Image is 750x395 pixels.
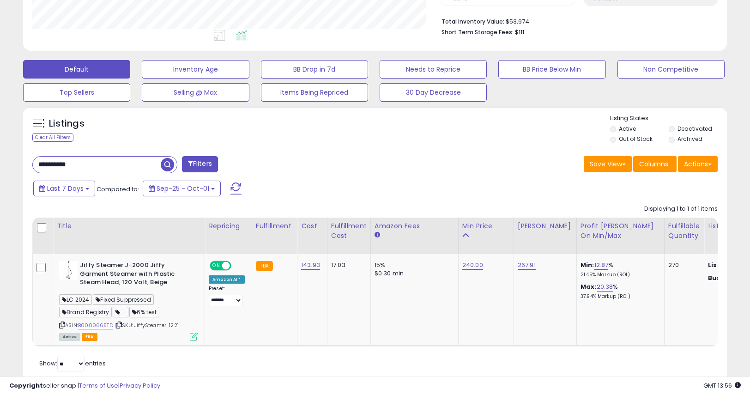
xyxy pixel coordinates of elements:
button: BB Drop in 7d [261,60,368,79]
span: OFF [230,262,245,270]
span: Show: entries [39,359,106,368]
span: LC 2024 [59,294,92,305]
th: The percentage added to the cost of goods (COGS) that forms the calculator for Min & Max prices. [576,218,664,254]
button: Items Being Repriced [261,83,368,102]
span: Brand Registry [59,307,112,317]
button: Columns [633,156,677,172]
h5: Listings [49,117,85,130]
b: Jiffy Steamer J-2000 Jiffy Garment Steamer with Plastic Steam Head, 120 Volt, Beige [80,261,192,289]
div: Min Price [462,221,510,231]
span: Fixed Suppressed [93,294,154,305]
span: Compared to: [97,185,139,194]
a: 143.93 [301,261,320,270]
b: Listed Price: [708,261,750,269]
span: Sep-25 - Oct-01 [157,184,209,193]
p: Listing States: [610,114,727,123]
div: seller snap | | [9,382,160,390]
button: Last 7 Days [33,181,95,196]
strong: Copyright [9,381,43,390]
span: FBA [82,333,97,341]
a: 20.38 [597,282,613,292]
div: $0.30 min [375,269,451,278]
div: Title [57,221,201,231]
div: Repricing [209,221,248,231]
span: | SKU: JiffySteamer-1221 [115,322,179,329]
span: Columns [639,159,668,169]
li: $53,974 [442,15,711,26]
button: Inventory Age [142,60,249,79]
button: Actions [678,156,718,172]
span: All listings currently available for purchase on Amazon [59,333,80,341]
a: B0000665TD [78,322,113,329]
label: Archived [677,135,702,143]
div: ASIN: [59,261,198,340]
div: 15% [375,261,451,269]
label: Deactivated [677,125,712,133]
small: Amazon Fees. [375,231,380,239]
span: Last 7 Days [47,184,84,193]
div: Cost [301,221,323,231]
p: 37.94% Markup (ROI) [581,293,657,300]
span: 6% test [129,307,159,317]
b: Total Inventory Value: [442,18,504,25]
div: Fulfillment [256,221,293,231]
p: 21.45% Markup (ROI) [581,272,657,278]
span: 2025-10-9 13:56 GMT [703,381,741,390]
button: Default [23,60,130,79]
div: Preset: [209,286,245,306]
div: Amazon Fees [375,221,454,231]
b: Min: [581,261,594,269]
b: Max: [581,282,597,291]
div: Clear All Filters [32,133,73,142]
button: Sep-25 - Oct-01 [143,181,221,196]
small: FBA [256,261,273,271]
div: 17.03 [331,261,363,269]
button: 30 Day Decrease [380,83,487,102]
button: BB Price Below Min [498,60,605,79]
button: Top Sellers [23,83,130,102]
div: Displaying 1 to 1 of 1 items [644,205,718,213]
button: Non Competitive [617,60,725,79]
span: $111 [515,28,524,36]
a: Terms of Use [79,381,118,390]
button: Filters [182,156,218,172]
div: Profit [PERSON_NAME] on Min/Max [581,221,660,241]
img: 31EsaPh1dOL._SL40_.jpg [59,261,78,280]
div: [PERSON_NAME] [518,221,573,231]
button: Selling @ Max [142,83,249,102]
label: Active [619,125,636,133]
a: 267.91 [518,261,536,270]
div: 270 [668,261,697,269]
div: % [581,283,657,300]
div: Fulfillment Cost [331,221,367,241]
label: Out of Stock [619,135,653,143]
div: % [581,261,657,278]
div: Amazon AI * [209,275,245,284]
span: ON [211,262,222,270]
a: 12.87 [594,261,609,270]
button: Save View [584,156,632,172]
button: Needs to Reprice [380,60,487,79]
a: Privacy Policy [120,381,160,390]
div: Fulfillable Quantity [668,221,700,241]
b: Short Term Storage Fees: [442,28,514,36]
a: 240.00 [462,261,483,270]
